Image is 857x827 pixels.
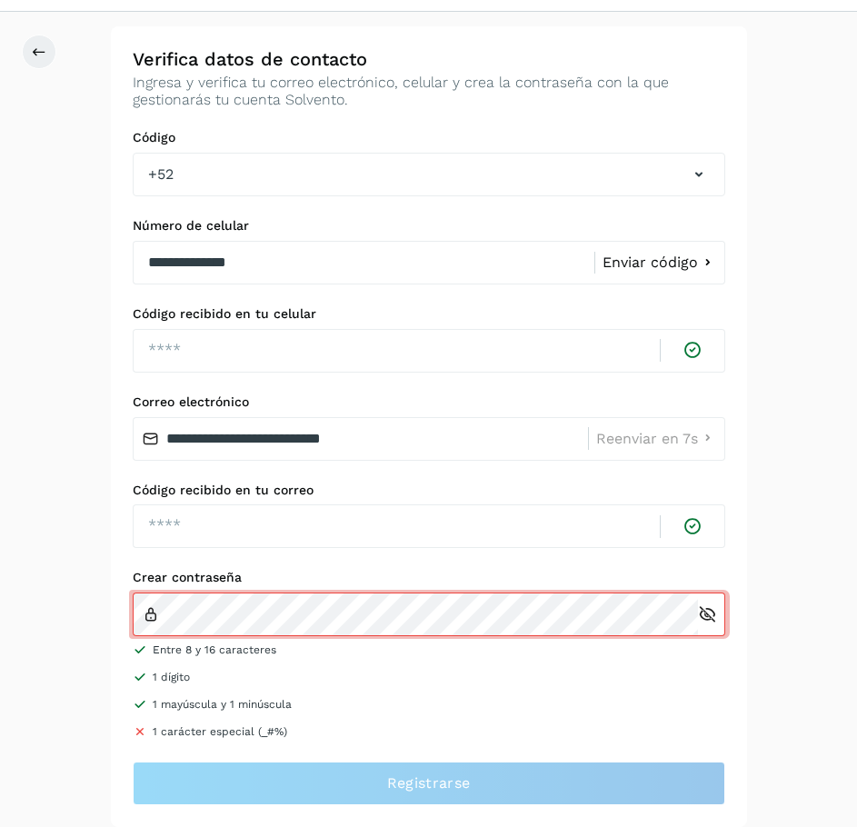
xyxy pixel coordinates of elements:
label: Correo electrónico [133,394,725,410]
span: Reenviar en 7s [596,432,698,446]
button: Registrarse [133,762,725,805]
p: Ingresa y verifica tu correo electrónico, celular y crea la contraseña con la que gestionarás tu ... [133,74,725,108]
label: Código [133,130,725,145]
li: 1 carácter especial (_#%) [133,723,725,740]
li: 1 dígito [133,669,725,685]
h2: Verifica datos de contacto [133,48,725,70]
li: Entre 8 y 16 caracteres [133,642,725,658]
label: Número de celular [133,218,725,234]
span: +52 [148,164,174,185]
span: Registrarse [387,773,470,793]
label: Código recibido en tu celular [133,306,725,322]
button: Reenviar en 7s [596,429,717,448]
label: Crear contraseña [133,570,725,585]
label: Código recibido en tu correo [133,483,725,498]
li: 1 mayúscula y 1 minúscula [133,696,725,712]
button: Enviar código [603,254,717,273]
span: Enviar código [603,255,698,270]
